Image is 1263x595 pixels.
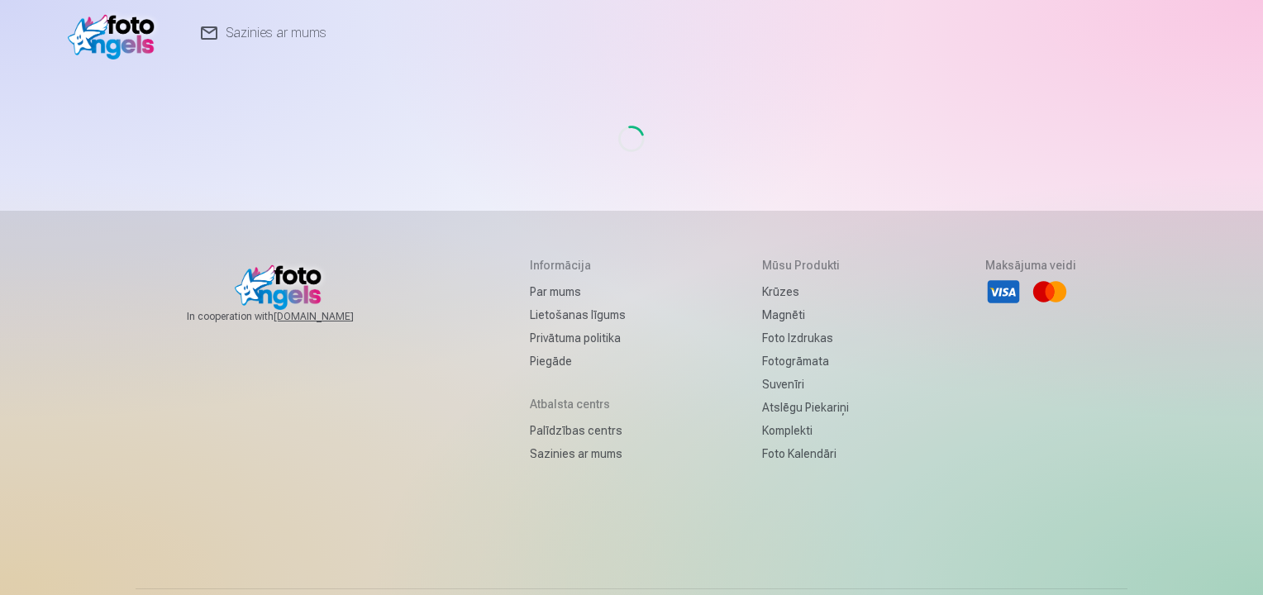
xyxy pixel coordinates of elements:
[985,274,1022,310] li: Visa
[762,326,849,350] a: Foto izdrukas
[530,396,626,412] h5: Atbalsta centrs
[530,419,626,442] a: Palīdzības centrs
[762,442,849,465] a: Foto kalendāri
[1032,274,1068,310] li: Mastercard
[762,396,849,419] a: Atslēgu piekariņi
[985,257,1076,274] h5: Maksājuma veidi
[187,310,393,323] span: In cooperation with
[762,350,849,373] a: Fotogrāmata
[274,310,393,323] a: [DOMAIN_NAME]
[530,350,626,373] a: Piegāde
[530,303,626,326] a: Lietošanas līgums
[762,419,849,442] a: Komplekti
[530,326,626,350] a: Privātuma politika
[762,303,849,326] a: Magnēti
[530,257,626,274] h5: Informācija
[762,280,849,303] a: Krūzes
[68,7,163,59] img: /v1
[762,257,849,274] h5: Mūsu produkti
[530,280,626,303] a: Par mums
[530,442,626,465] a: Sazinies ar mums
[762,373,849,396] a: Suvenīri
